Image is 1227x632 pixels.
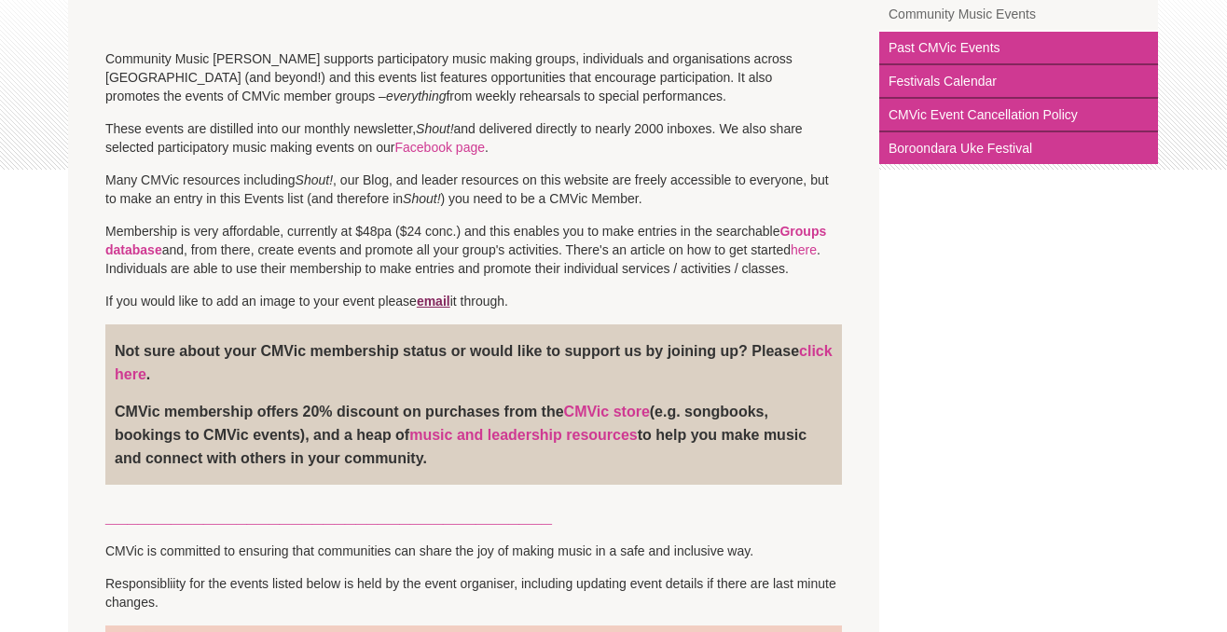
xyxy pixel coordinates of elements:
[879,132,1158,164] a: Boroondara Uke Festival
[417,294,450,309] a: email
[791,242,817,257] a: here
[564,404,650,419] a: CMVic store
[386,89,447,103] em: everything
[105,503,842,528] h3: _________________________________________
[105,119,842,157] p: These events are distilled into our monthly newsletter, and delivered directly to nearly 2000 inb...
[105,49,842,105] p: Community Music [PERSON_NAME] supports participatory music making groups, individuals and organis...
[105,292,842,310] p: If you would like to add an image to your event please it through.
[115,343,833,382] a: click here
[409,427,638,443] a: music and leadership resources
[879,65,1158,99] a: Festivals Calendar
[296,172,333,187] em: Shout!
[879,32,1158,65] a: Past CMVic Events
[879,99,1158,132] a: CMVic Event Cancellation Policy
[416,121,453,136] em: Shout!
[105,171,842,208] p: Many CMVic resources including , our Blog, and leader resources on this website are freely access...
[105,574,842,611] p: Responsibliity for the events listed below is held by the event organiser, including updating eve...
[115,404,807,466] strong: CMVic membership offers 20% discount on purchases from the (e.g. songbooks, bookings to CMVic eve...
[105,542,842,560] p: CMVic is committed to ensuring that communities can share the joy of making music in a safe and i...
[394,140,485,155] a: Facebook page
[115,343,833,382] strong: Not sure about your CMVic membership status or would like to support us by joining up? Please .
[105,222,842,278] p: Membership is very affordable, currently at $48pa ($24 conc.) and this enables you to make entrie...
[403,191,440,206] em: Shout!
